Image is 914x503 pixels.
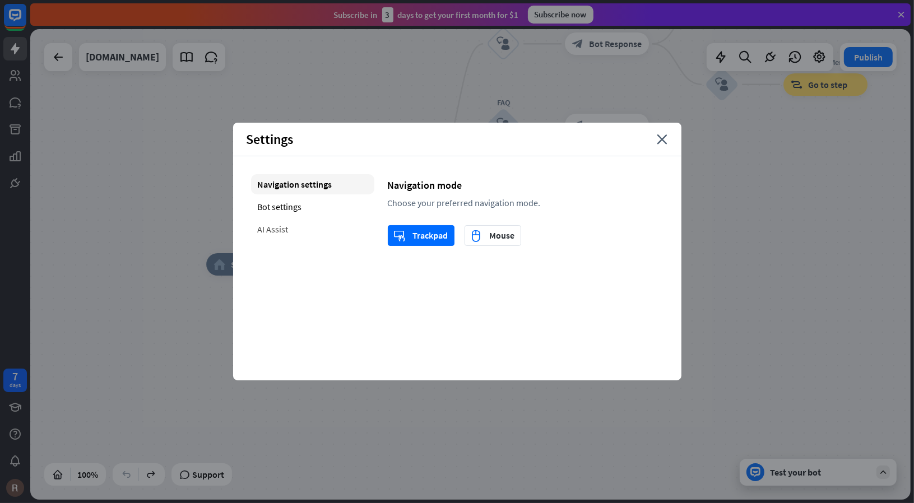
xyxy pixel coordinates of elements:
[589,119,642,131] span: Bot Response
[394,230,406,242] i: trackpad
[9,4,43,38] button: Open LiveChat chat widget
[465,225,521,246] button: mouseMouse
[791,79,802,90] i: block_goto
[657,134,668,145] i: close
[470,97,537,108] div: FAQ
[86,43,159,71] div: groow.fi
[388,197,664,208] div: Choose your preferred navigation mode.
[74,465,101,483] div: 100%
[334,7,519,22] div: Subscribe in days to get your first month for $1
[715,78,729,91] i: block_user_input
[497,37,510,50] i: block_user_input
[844,47,893,67] button: Publish
[388,225,454,246] button: trackpadTrackpad
[572,119,583,131] i: block_bot_response
[3,369,27,392] a: 7 days
[247,131,294,148] span: Settings
[528,6,593,24] div: Subscribe now
[251,197,374,217] div: Bot settings
[231,259,273,270] span: Start point
[589,38,642,49] span: Bot Response
[394,226,448,245] div: Trackpad
[471,230,482,242] i: mouse
[12,371,18,381] div: 7
[471,226,515,245] div: Mouse
[770,467,871,478] div: Test your bot
[388,179,664,192] div: Navigation mode
[214,259,225,270] i: home_2
[251,219,374,239] div: AI Assist
[808,79,847,90] span: Go to step
[251,174,374,194] div: Navigation settings
[572,38,583,49] i: block_bot_response
[497,118,510,132] i: block_user_input
[382,7,393,22] div: 3
[192,465,224,483] span: Support
[10,381,21,389] div: days
[688,57,755,68] div: No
